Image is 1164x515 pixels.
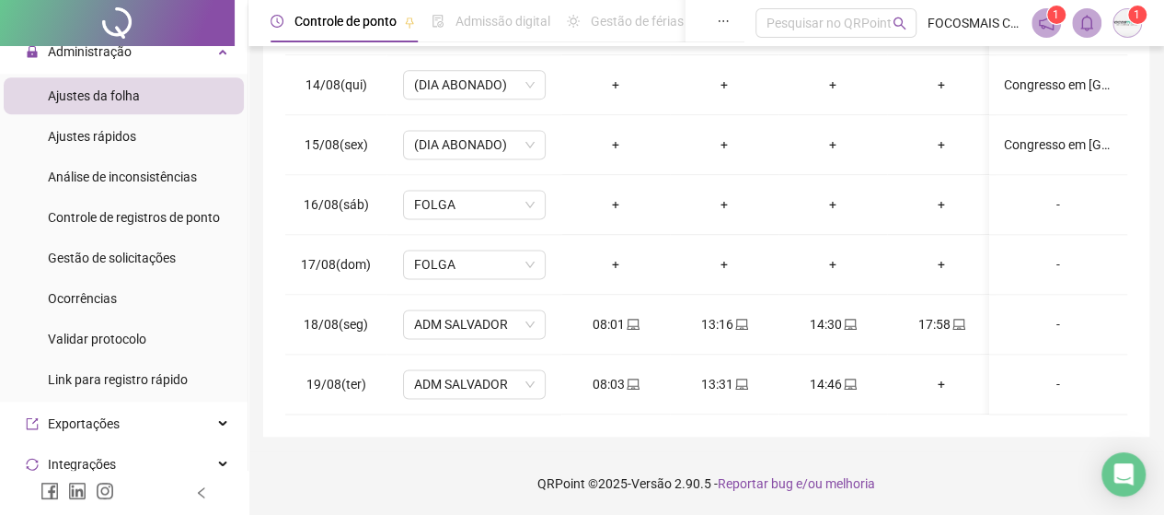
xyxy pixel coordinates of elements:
span: Reportar bug e/ou melhoria [718,476,875,491]
span: Versão [631,476,672,491]
span: Ajustes da folha [48,88,140,103]
span: 19/08(ter) [306,377,366,392]
span: sun [567,15,580,28]
div: 08:01 [576,314,655,334]
span: 1 [1053,8,1059,21]
div: + [576,75,655,95]
span: 1 [1134,8,1140,21]
span: laptop [842,318,857,331]
div: + [793,75,872,95]
div: + [902,254,981,275]
span: Gestão de solicitações [48,251,176,265]
div: 14:30 [793,314,872,334]
span: laptop [733,318,748,331]
div: Open Intercom Messenger [1101,452,1146,497]
span: Exportações [48,416,120,431]
span: notification [1038,15,1055,31]
div: + [576,194,655,215]
span: laptop [625,318,640,331]
span: 15/08(sex) [305,137,368,152]
span: laptop [842,378,857,391]
span: (DIA ABONADO) [414,71,535,99]
div: + [902,374,981,394]
div: 17:58 [902,314,981,334]
div: + [576,254,655,275]
div: - [1004,254,1112,275]
div: + [685,194,764,215]
span: FOLGA [414,191,535,218]
span: file-done [432,15,444,28]
span: FOCOSMAIS CONTABILIDADE [928,13,1020,33]
span: 17/08(dom) [301,257,371,272]
span: clock-circle [271,15,283,28]
span: FOLGA [414,251,535,278]
span: search [893,17,906,30]
span: bell [1078,15,1095,31]
span: 16/08(sáb) [304,197,369,212]
span: pushpin [404,17,415,28]
div: Congresso em [GEOGRAPHIC_DATA] [1004,135,1112,155]
div: + [793,194,872,215]
span: Análise de inconsistências [48,170,197,184]
span: laptop [951,318,965,331]
span: instagram [96,482,114,500]
div: 13:31 [685,374,764,394]
span: laptop [625,378,640,391]
span: lock [26,45,39,58]
span: Controle de registros de ponto [48,210,220,225]
sup: Atualize o seu contato no menu Meus Dados [1128,6,1147,24]
div: + [685,254,764,275]
span: left [195,486,208,499]
span: laptop [733,378,748,391]
div: + [793,254,872,275]
sup: 1 [1047,6,1066,24]
div: 08:03 [576,374,655,394]
span: 18/08(seg) [304,317,368,332]
span: Administração [48,44,132,59]
div: - [1004,314,1112,334]
div: - [1004,194,1112,215]
div: 13:16 [685,314,764,334]
span: ADM SALVADOR [414,310,535,338]
span: ellipsis [717,15,730,28]
div: + [902,75,981,95]
span: ADM SALVADOR [414,370,535,398]
span: Controle de ponto [294,14,397,29]
span: Ajustes rápidos [48,129,136,144]
span: Validar protocolo [48,332,146,346]
div: + [902,194,981,215]
span: Admissão digital [455,14,550,29]
div: + [576,135,655,155]
span: (DIA ABONADO) [414,131,535,158]
div: + [902,135,981,155]
span: facebook [40,482,59,500]
div: Congresso em [GEOGRAPHIC_DATA] [1004,75,1112,95]
span: linkedin [68,482,86,500]
span: 14/08(qui) [305,77,367,92]
span: Ocorrências [48,291,117,306]
div: + [685,135,764,155]
img: 1073 [1113,9,1141,37]
span: sync [26,458,39,471]
span: Integrações [48,457,116,472]
div: + [685,75,764,95]
div: + [793,135,872,155]
div: 14:46 [793,374,872,394]
div: - [1004,374,1112,394]
span: Link para registro rápido [48,372,188,387]
span: export [26,417,39,430]
span: Gestão de férias [591,14,684,29]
